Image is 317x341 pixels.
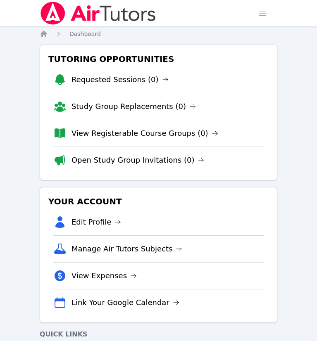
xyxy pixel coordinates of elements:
img: Air Tutors [40,2,157,25]
a: Dashboard [69,30,101,38]
a: Open Study Group Invitations (0) [72,154,205,166]
a: Link Your Google Calendar [72,297,179,308]
h3: Tutoring Opportunities [47,52,270,66]
a: Requested Sessions (0) [72,74,169,85]
a: View Registerable Course Groups (0) [72,128,218,139]
a: Study Group Replacements (0) [72,101,196,112]
a: View Expenses [72,270,137,282]
a: Edit Profile [72,216,122,228]
nav: Breadcrumb [40,30,277,38]
h4: Quick Links [40,329,277,339]
h3: Your Account [47,194,270,209]
a: Manage Air Tutors Subjects [72,243,183,255]
span: Dashboard [69,31,101,37]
